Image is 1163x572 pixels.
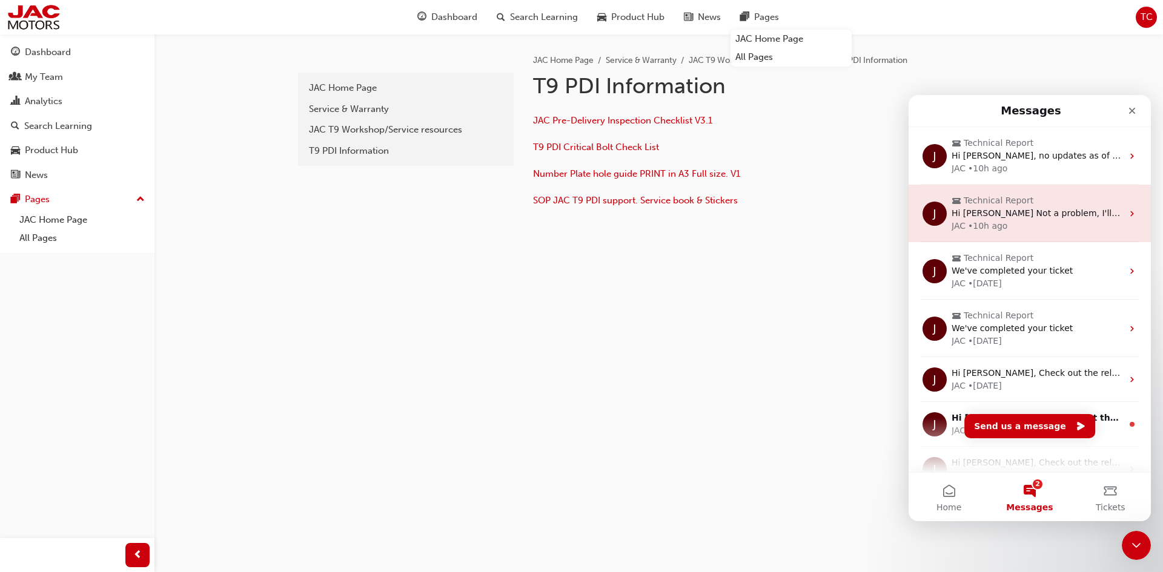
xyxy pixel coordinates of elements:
a: pages-iconPages [731,5,789,30]
span: Pages [754,10,779,24]
span: guage-icon [11,47,20,58]
div: • [DATE] [59,374,93,387]
div: Service & Warranty [309,102,503,116]
span: Tickets [187,408,217,416]
div: • 10h ago [59,125,99,137]
div: JAC [43,374,57,387]
span: Messages [98,408,144,416]
div: JAC Home Page [309,81,503,95]
span: news-icon [11,170,20,181]
span: prev-icon [133,548,142,563]
div: Profile image for JAC [14,317,38,341]
img: jac-portal [6,4,61,31]
a: All Pages [731,48,852,67]
div: Search Learning [24,119,92,133]
a: News [5,164,150,186]
a: JAC Home Page [731,30,852,48]
a: All Pages [15,229,150,248]
div: Product Hub [25,143,78,157]
div: Profile image for JAC [14,164,38,188]
span: TC [1141,10,1153,24]
a: Product Hub [5,139,150,162]
span: chart-icon [11,96,20,107]
div: • [DATE] [59,284,93,297]
div: Profile image for JAC [14,222,38,246]
a: JAC Pre-Delivery Inspection Checklist V3.1 [533,115,712,126]
button: Pages [5,188,150,211]
a: Search Learning [5,115,150,137]
a: Dashboard [5,41,150,64]
span: Hi [PERSON_NAME], Check out the release of new Service Bulletin Click here Engine radiator fan so... [43,273,524,283]
span: We've completed your ticket [43,228,164,238]
span: Technical Report [55,214,125,227]
span: Hi [PERSON_NAME], Check out the release of new Service Bulletin Click here Engine radiator fan so... [43,318,586,327]
span: We've completed your ticket [43,171,164,180]
li: T9 PDI Information [837,54,907,68]
div: JAC [43,284,57,297]
button: TC [1136,7,1157,28]
a: JAC Home Page [15,211,150,229]
span: news-icon [684,10,693,25]
a: T9 PDI Information [303,140,509,162]
h1: T9 PDI Information [533,73,930,99]
div: Profile image for JAC [14,272,38,297]
div: T9 PDI Information [309,144,503,158]
button: Messages [81,378,161,426]
a: JAC T9 Workshop/Service resources [303,119,509,140]
button: Send us a message [56,319,187,343]
button: DashboardMy TeamAnalyticsSearch LearningProduct HubNews [5,39,150,188]
a: search-iconSearch Learning [487,5,588,30]
div: JAC [43,182,57,195]
a: Number Plate hole guide PRINT in A3 Full size. V1 [533,168,740,179]
div: JAC [43,125,57,137]
a: Analytics [5,90,150,113]
span: pages-icon [11,194,20,205]
div: My Team [25,70,63,84]
div: Dashboard [25,45,71,59]
a: JAC T9 Workshop/Service resources [689,55,824,65]
span: car-icon [597,10,606,25]
span: Product Hub [611,10,664,24]
div: • [DATE] [59,182,93,195]
a: Service & Warranty [606,55,677,65]
div: JAC [43,329,57,342]
a: JAC Home Page [533,55,594,65]
span: car-icon [11,145,20,156]
span: News [698,10,721,24]
span: Hi [PERSON_NAME], Check out the release of new Service Bulletin Click here Engine radiator fan so... [43,363,524,372]
a: car-iconProduct Hub [588,5,674,30]
a: JAC Home Page [303,77,509,99]
a: T9 PDI Critical Bolt Check List [533,142,659,153]
span: guage-icon [417,10,426,25]
iframe: Intercom live chat [1122,531,1151,560]
div: JAC [43,240,57,252]
span: search-icon [497,10,505,25]
div: JAC T9 Workshop/Service resources [309,123,503,137]
div: News [25,168,48,182]
a: My Team [5,66,150,88]
span: search-icon [11,121,19,132]
iframe: Intercom live chat [909,95,1151,521]
a: Service & Warranty [303,99,509,120]
a: news-iconNews [674,5,731,30]
span: people-icon [11,72,20,83]
span: Dashboard [431,10,477,24]
div: Analytics [25,94,62,108]
span: pages-icon [740,10,749,25]
button: Tickets [162,378,242,426]
a: SOP JAC T9 PDI support. Service book & Stickers [533,195,738,206]
span: Home [28,408,53,416]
